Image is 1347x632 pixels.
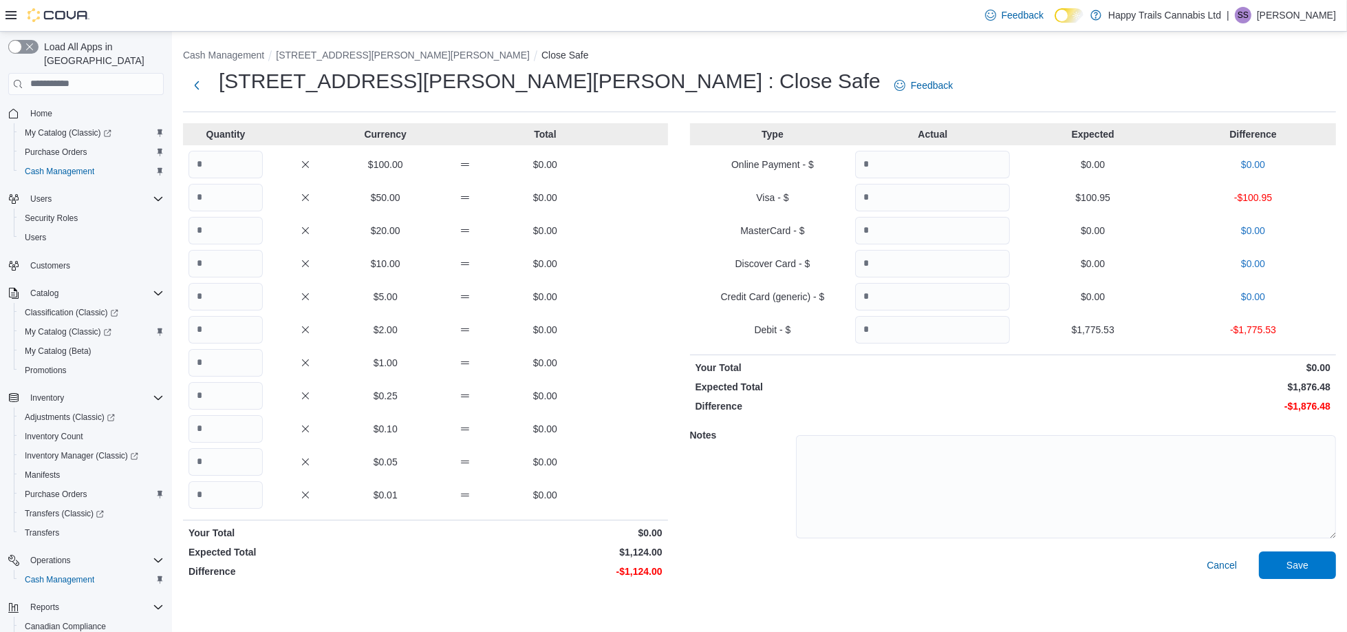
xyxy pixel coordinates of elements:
[508,158,582,171] p: $0.00
[25,552,76,569] button: Operations
[508,224,582,238] p: $0.00
[19,486,164,503] span: Purchase Orders
[696,399,1011,413] p: Difference
[508,257,582,271] p: $0.00
[696,361,1011,375] p: Your Total
[25,285,64,302] button: Catalog
[14,465,169,485] button: Manifests
[1259,551,1336,579] button: Save
[19,343,164,359] span: My Catalog (Beta)
[19,505,164,522] span: Transfers (Classic)
[1015,158,1170,171] p: $0.00
[25,257,164,274] span: Customers
[508,290,582,304] p: $0.00
[855,316,1010,344] input: Quantity
[25,621,106,632] span: Canadian Compliance
[25,574,94,585] span: Cash Management
[183,72,211,99] button: Next
[19,324,117,340] a: My Catalog (Classic)
[19,447,144,464] a: Inventory Manager (Classic)
[1015,257,1170,271] p: $0.00
[188,448,263,476] input: Quantity
[19,304,124,321] a: Classification (Classic)
[889,72,958,99] a: Feedback
[1015,361,1330,375] p: $0.00
[25,307,118,318] span: Classification (Classic)
[696,127,850,141] p: Type
[1201,551,1242,579] button: Cancel
[696,158,850,171] p: Online Payment - $
[19,571,100,588] a: Cash Management
[30,288,58,299] span: Catalog
[188,415,263,443] input: Quantity
[25,365,67,376] span: Promotions
[348,422,422,436] p: $0.10
[1207,558,1237,572] span: Cancel
[19,144,164,160] span: Purchase Orders
[696,257,850,271] p: Discover Card - $
[19,571,164,588] span: Cash Management
[348,191,422,204] p: $50.00
[19,362,164,379] span: Promotions
[348,224,422,238] p: $20.00
[19,409,120,425] a: Adjustments (Classic)
[19,486,93,503] a: Purchase Orders
[855,127,1010,141] p: Actual
[14,341,169,361] button: My Catalog (Beta)
[25,105,58,122] a: Home
[696,191,850,204] p: Visa - $
[19,467,65,483] a: Manifests
[1015,323,1170,337] p: $1,775.53
[25,450,138,461] span: Inventory Manager (Classic)
[3,551,169,570] button: Operations
[1108,7,1221,23] p: Happy Trails Cannabis Ltd
[25,390,164,406] span: Inventory
[348,290,422,304] p: $5.00
[1176,290,1330,304] p: $0.00
[14,209,169,228] button: Security Roles
[696,380,1011,394] p: Expected Total
[508,422,582,436] p: $0.00
[19,229,164,246] span: Users
[348,323,422,337] p: $2.00
[1257,7,1336,23] p: [PERSON_NAME]
[30,392,64,403] span: Inventory
[30,108,52,119] span: Home
[508,488,582,502] p: $0.00
[1227,7,1229,23] p: |
[25,489,87,500] span: Purchase Orders
[348,488,422,502] p: $0.01
[1176,127,1330,141] p: Difference
[3,284,169,303] button: Catalog
[14,143,169,162] button: Purchase Orders
[188,526,422,540] p: Your Total
[1176,158,1330,171] p: $0.00
[25,213,78,224] span: Security Roles
[25,346,91,357] span: My Catalog (Beta)
[219,67,881,95] h1: [STREET_ADDRESS][PERSON_NAME][PERSON_NAME] : Close Safe
[25,508,104,519] span: Transfers (Classic)
[19,163,164,180] span: Cash Management
[188,481,263,509] input: Quantity
[30,260,70,271] span: Customers
[188,283,263,310] input: Quantity
[14,408,169,427] a: Adjustments (Classic)
[14,485,169,504] button: Purchase Orders
[1015,380,1330,394] p: $1,876.48
[188,217,263,244] input: Quantity
[14,361,169,380] button: Promotions
[19,362,72,379] a: Promotions
[14,303,169,322] a: Classification (Classic)
[508,356,582,370] p: $0.00
[19,229,52,246] a: Users
[1015,224,1170,238] p: $0.00
[14,570,169,589] button: Cash Management
[14,162,169,181] button: Cash Management
[14,504,169,523] a: Transfers (Classic)
[911,78,953,92] span: Feedback
[1286,558,1308,572] span: Save
[1015,399,1330,413] p: -$1,876.48
[188,349,263,377] input: Quantity
[276,50,530,61] button: [STREET_ADDRESS][PERSON_NAME][PERSON_NAME]
[19,125,164,141] span: My Catalog (Classic)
